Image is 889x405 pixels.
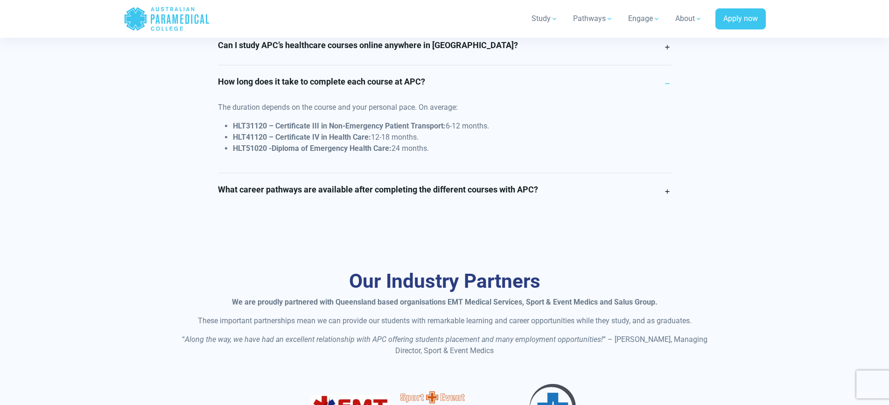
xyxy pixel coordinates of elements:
strong: Sport & Event [526,298,572,306]
strong: We are proudly partnered with Queensland based organisations EMT Medical Services, [232,298,524,306]
h3: Our Industry Partners [172,270,718,293]
a: How long does it take to complete each course at APC? [218,65,671,102]
li: 24 months. [233,143,671,154]
a: Study [526,6,564,32]
a: Engage [623,6,666,32]
h4: How long does it take to complete each course at APC? [218,77,425,87]
strong: HLT41120 – Certificate IV in Health Care: [233,133,371,142]
a: Pathways [567,6,619,32]
strong: HLT31120 – Certificate III in Non-Emergency Patient Transport: [233,121,446,130]
a: Apply now [715,8,766,30]
a: About [670,6,708,32]
a: Can I study APC’s healthcare courses online anywhere in [GEOGRAPHIC_DATA]? [218,29,671,65]
a: What career pathways are available after completing the different courses with APC? [218,173,671,210]
strong: Medics and Salus Group. [574,298,658,306]
p: “ ” – [PERSON_NAME], Managing Director, Sport & Event Medics [172,334,718,356]
p: The duration depends on the course and your personal pace. On average: [218,102,671,113]
a: Australian Paramedical College [124,4,210,34]
p: These important partnerships mean we can provide our students with remarkable learning and career... [172,315,718,327]
h4: Can I study APC’s healthcare courses online anywhere in [GEOGRAPHIC_DATA]? [218,40,518,50]
li: 6-12 months. [233,121,671,132]
strong: HLT51020 -Diploma of Emergency Health Care: [233,144,392,153]
h4: What career pathways are available after completing the different courses with APC? [218,185,538,195]
li: 12-18 months. [233,132,671,143]
em: Along the way, we have had an excellent relationship with APC offering students placement and man... [185,335,603,344]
